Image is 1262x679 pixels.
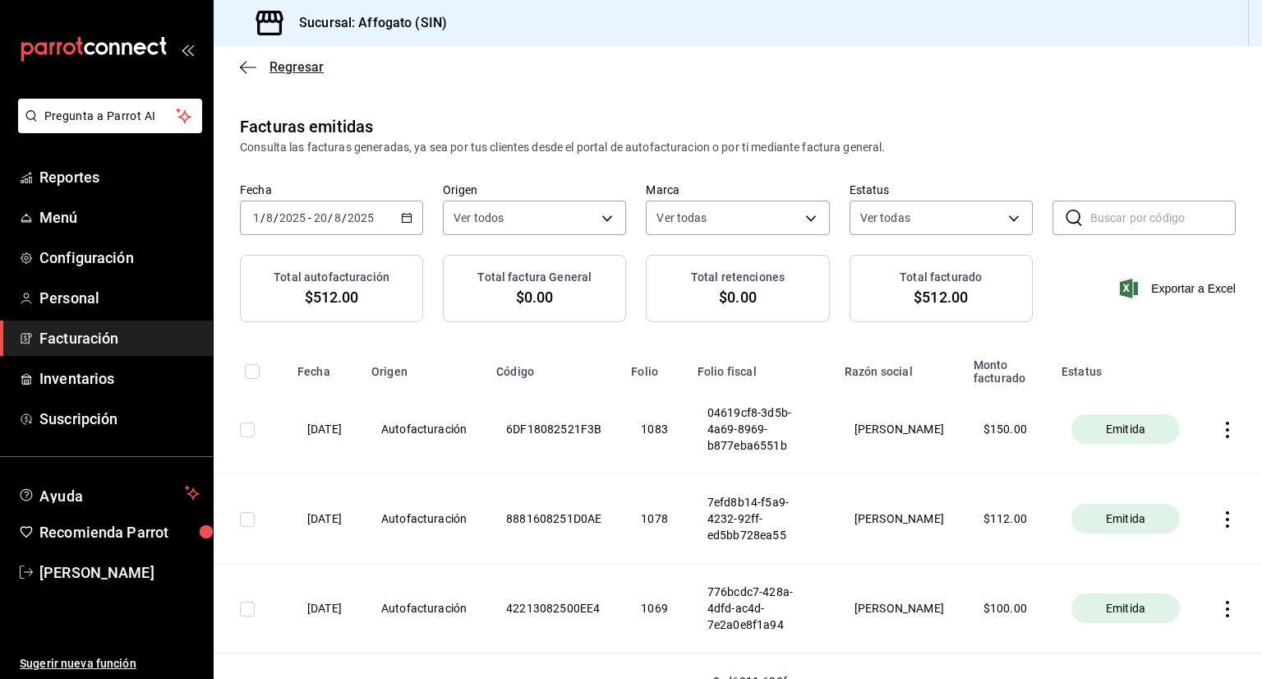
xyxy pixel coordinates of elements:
[240,184,423,196] label: Fecha
[286,13,447,33] h3: Sucursal: Affogato (SIN)
[646,184,829,196] label: Marca
[260,211,265,224] span: /
[39,287,200,309] span: Personal
[621,385,688,474] th: 1083
[240,139,1236,156] div: Consulta las facturas generadas, ya sea por tus clientes desde el portal de autofacturacion o por...
[252,211,260,224] input: --
[288,385,362,474] th: [DATE]
[835,564,964,654] th: [PERSON_NAME]
[719,286,757,308] span: $0.00
[269,59,324,75] span: Regresar
[240,114,373,139] div: Facturas emitidas
[288,349,362,385] th: Fecha
[265,211,274,224] input: --
[39,367,200,390] span: Inventarios
[288,474,362,564] th: [DATE]
[486,349,621,385] th: Código
[443,184,626,196] label: Origen
[39,408,200,430] span: Suscripción
[39,206,200,229] span: Menú
[688,564,835,654] th: 776bcdc7-428a-4dfd-ac4d-7e2a0e8f1a94
[964,385,1052,474] th: $ 150.00
[274,269,389,286] h3: Total autofacturación
[362,564,486,654] th: Autofacturación
[1099,600,1152,617] span: Emitida
[1090,201,1236,234] input: Buscar por código
[964,474,1052,564] th: $ 112.00
[1099,421,1152,437] span: Emitida
[691,269,785,286] h3: Total retenciones
[313,211,328,224] input: --
[288,564,362,654] th: [DATE]
[240,59,324,75] button: Regresar
[362,349,486,385] th: Origen
[835,385,964,474] th: [PERSON_NAME]
[279,211,306,224] input: ----
[688,385,835,474] th: 04619cf8-3d5b-4a69-8969-b877eba6551b
[20,655,200,672] span: Sugerir nueva función
[18,99,202,133] button: Pregunta a Parrot AI
[656,210,707,226] span: Ver todas
[12,119,202,136] a: Pregunta a Parrot AI
[181,43,194,56] button: open_drawer_menu
[39,561,200,584] span: [PERSON_NAME]
[516,286,554,308] span: $0.00
[850,184,1033,196] label: Estatus
[486,564,621,654] th: 42213082500EE4
[688,349,835,385] th: Folio fiscal
[44,108,177,125] span: Pregunta a Parrot AI
[860,210,910,226] span: Ver todas
[308,211,311,224] span: -
[342,211,347,224] span: /
[900,269,982,286] h3: Total facturado
[477,269,592,286] h3: Total factura General
[362,474,486,564] th: Autofacturación
[39,327,200,349] span: Facturación
[621,474,688,564] th: 1078
[486,474,621,564] th: 8881608251D0AE
[621,349,688,385] th: Folio
[1123,279,1236,298] button: Exportar a Excel
[274,211,279,224] span: /
[964,349,1052,385] th: Monto facturado
[688,474,835,564] th: 7efd8b14-f5a9-4232-92ff-ed5bb728ea55
[328,211,333,224] span: /
[835,349,964,385] th: Razón social
[39,166,200,188] span: Reportes
[1099,510,1152,527] span: Emitida
[1052,349,1200,385] th: Estatus
[835,474,964,564] th: [PERSON_NAME]
[347,211,375,224] input: ----
[305,286,359,308] span: $512.00
[362,385,486,474] th: Autofacturación
[621,564,688,654] th: 1069
[964,564,1052,654] th: $ 100.00
[334,211,342,224] input: --
[39,483,178,503] span: Ayuda
[39,247,200,269] span: Configuración
[39,521,200,543] span: Recomienda Parrot
[914,286,968,308] span: $512.00
[454,210,504,226] span: Ver todos
[486,385,621,474] th: 6DF18082521F3B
